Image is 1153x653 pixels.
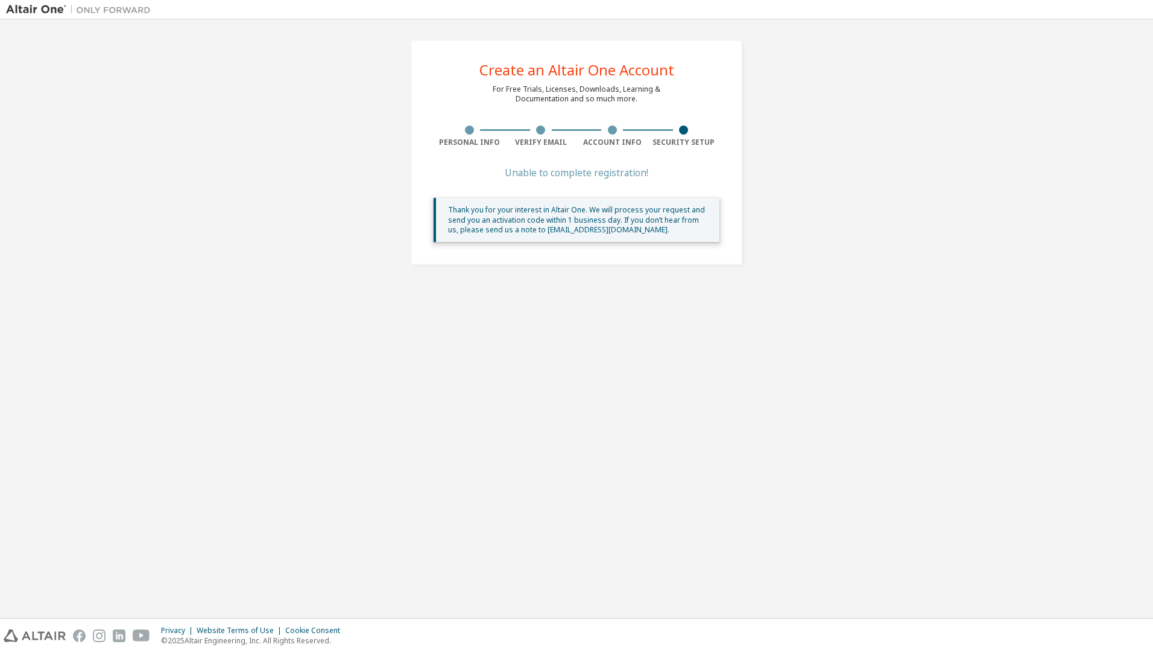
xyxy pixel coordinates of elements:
img: facebook.svg [73,629,86,642]
div: Security Setup [648,138,720,147]
div: For Free Trials, Licenses, Downloads, Learning & Documentation and so much more. [493,84,660,104]
div: Personal Info [434,138,505,147]
div: Account Info [576,138,648,147]
img: youtube.svg [133,629,150,642]
img: instagram.svg [93,629,106,642]
img: Altair One [6,4,157,16]
div: Cookie Consent [285,626,347,635]
img: altair_logo.svg [4,629,66,642]
div: Create an Altair One Account [479,63,674,77]
div: Verify Email [505,138,577,147]
div: Privacy [161,626,197,635]
img: linkedin.svg [113,629,125,642]
div: Thank you for your interest in Altair One. We will process your request and send you an activatio... [448,205,710,235]
div: Website Terms of Use [197,626,285,635]
div: Unable to complete registration! [434,169,719,176]
p: © 2025 Altair Engineering, Inc. All Rights Reserved. [161,635,347,646]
